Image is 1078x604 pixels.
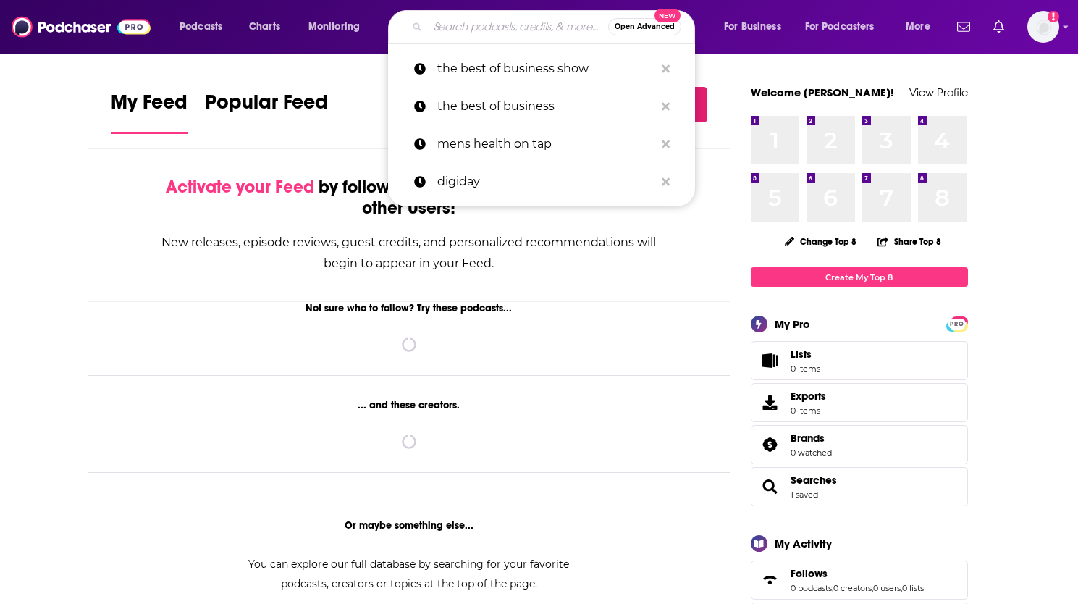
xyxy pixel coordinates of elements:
[791,432,832,445] a: Brands
[832,583,833,593] span: ,
[791,390,826,403] span: Exports
[714,15,799,38] button: open menu
[791,567,828,580] span: Follows
[249,17,280,37] span: Charts
[901,583,902,593] span: ,
[775,317,810,331] div: My Pro
[751,467,968,506] span: Searches
[437,125,654,163] p: mens health on tap
[833,583,872,593] a: 0 creators
[873,583,901,593] a: 0 users
[751,425,968,464] span: Brands
[756,477,785,497] a: Searches
[877,227,942,256] button: Share Top 8
[791,432,825,445] span: Brands
[756,351,785,371] span: Lists
[166,176,314,198] span: Activate your Feed
[88,519,731,532] div: Or maybe something else...
[1027,11,1059,43] span: Logged in as lucyneubeck
[608,18,681,35] button: Open AdvancedNew
[902,583,924,593] a: 0 lists
[909,85,968,99] a: View Profile
[756,570,785,590] a: Follows
[805,17,875,37] span: For Podcasters
[428,15,608,38] input: Search podcasts, credits, & more...
[111,90,188,134] a: My Feed
[388,50,695,88] a: the best of business show
[88,399,731,411] div: ... and these creators.
[111,90,188,123] span: My Feed
[615,23,675,30] span: Open Advanced
[791,567,924,580] a: Follows
[791,583,832,593] a: 0 podcasts
[751,561,968,600] span: Follows
[654,9,681,22] span: New
[872,583,873,593] span: ,
[402,10,709,43] div: Search podcasts, credits, & more...
[205,90,328,123] span: Popular Feed
[756,435,785,455] a: Brands
[776,232,866,251] button: Change Top 8
[756,393,785,413] span: Exports
[1027,11,1059,43] button: Show profile menu
[896,15,948,38] button: open menu
[231,555,587,594] div: You can explore our full database by searching for your favorite podcasts, creators or topics at ...
[791,406,826,416] span: 0 items
[169,15,241,38] button: open menu
[906,17,930,37] span: More
[12,13,151,41] img: Podchaser - Follow, Share and Rate Podcasts
[751,341,968,380] a: Lists
[388,125,695,163] a: mens health on tap
[437,88,654,125] p: the best of business
[791,348,820,361] span: Lists
[161,177,658,219] div: by following Podcasts, Creators, Lists, and other Users!
[951,14,976,39] a: Show notifications dropdown
[205,90,328,134] a: Popular Feed
[791,448,832,458] a: 0 watched
[948,318,966,329] a: PRO
[180,17,222,37] span: Podcasts
[724,17,781,37] span: For Business
[791,364,820,374] span: 0 items
[308,17,360,37] span: Monitoring
[1048,11,1059,22] svg: Add a profile image
[791,490,818,500] a: 1 saved
[1027,11,1059,43] img: User Profile
[388,163,695,201] a: digiday
[437,50,654,88] p: the best of business show
[791,348,812,361] span: Lists
[775,537,832,550] div: My Activity
[796,15,896,38] button: open menu
[161,232,658,274] div: New releases, episode reviews, guest credits, and personalized recommendations will begin to appe...
[388,88,695,125] a: the best of business
[240,15,289,38] a: Charts
[751,85,894,99] a: Welcome [PERSON_NAME]!
[437,163,654,201] p: digiday
[988,14,1010,39] a: Show notifications dropdown
[751,267,968,287] a: Create My Top 8
[88,302,731,314] div: Not sure who to follow? Try these podcasts...
[751,383,968,422] a: Exports
[791,474,837,487] a: Searches
[298,15,379,38] button: open menu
